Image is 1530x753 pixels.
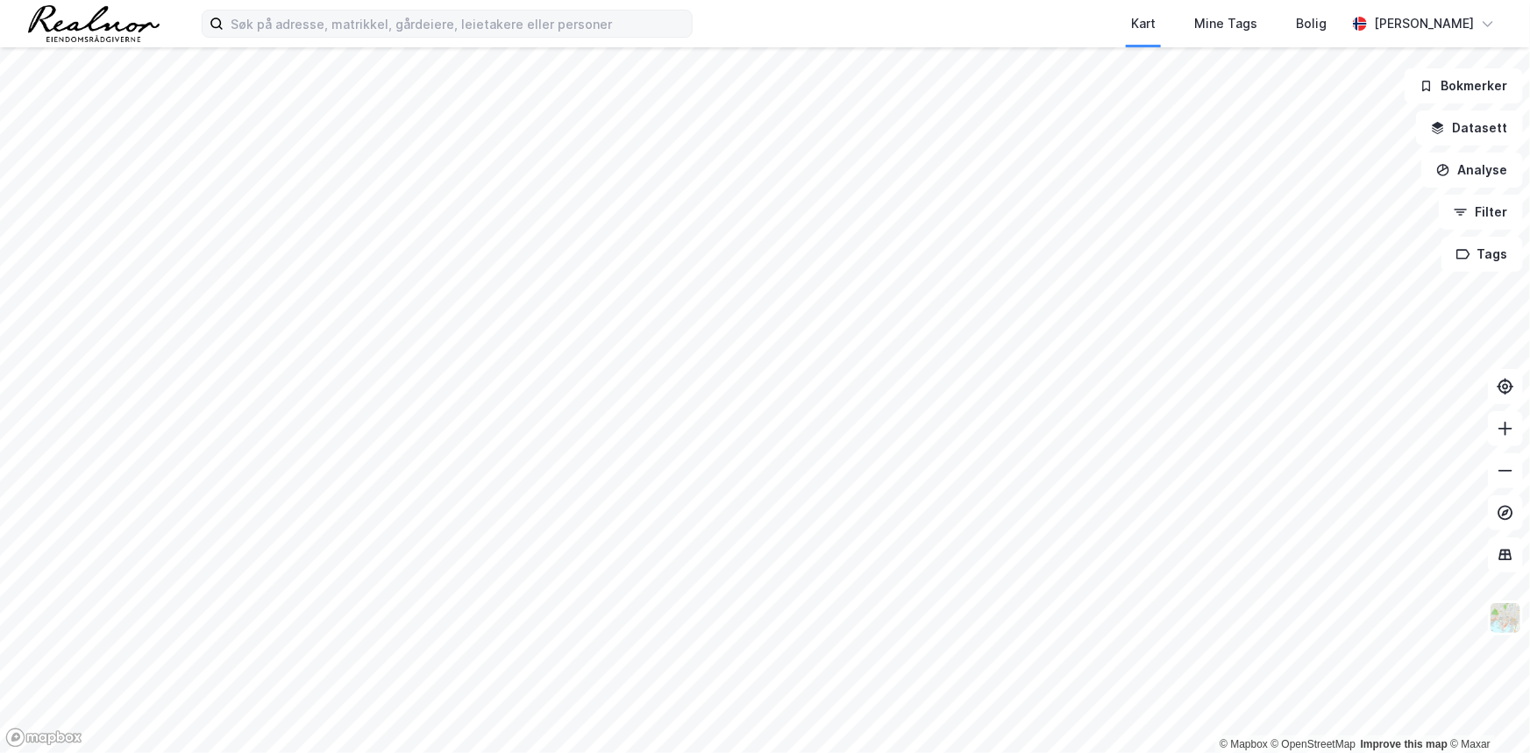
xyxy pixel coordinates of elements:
[1416,110,1523,146] button: Datasett
[1361,738,1448,750] a: Improve this map
[1439,195,1523,230] button: Filter
[1441,237,1523,272] button: Tags
[28,5,160,42] img: realnor-logo.934646d98de889bb5806.png
[5,728,82,748] a: Mapbox homepage
[1220,738,1268,750] a: Mapbox
[1296,13,1327,34] div: Bolig
[224,11,692,37] input: Søk på adresse, matrikkel, gårdeiere, leietakere eller personer
[1194,13,1257,34] div: Mine Tags
[1421,153,1523,188] button: Analyse
[1131,13,1156,34] div: Kart
[1489,601,1522,635] img: Z
[1405,68,1523,103] button: Bokmerker
[1374,13,1474,34] div: [PERSON_NAME]
[1442,669,1530,753] iframe: Chat Widget
[1271,738,1356,750] a: OpenStreetMap
[1442,669,1530,753] div: Kontrollprogram for chat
